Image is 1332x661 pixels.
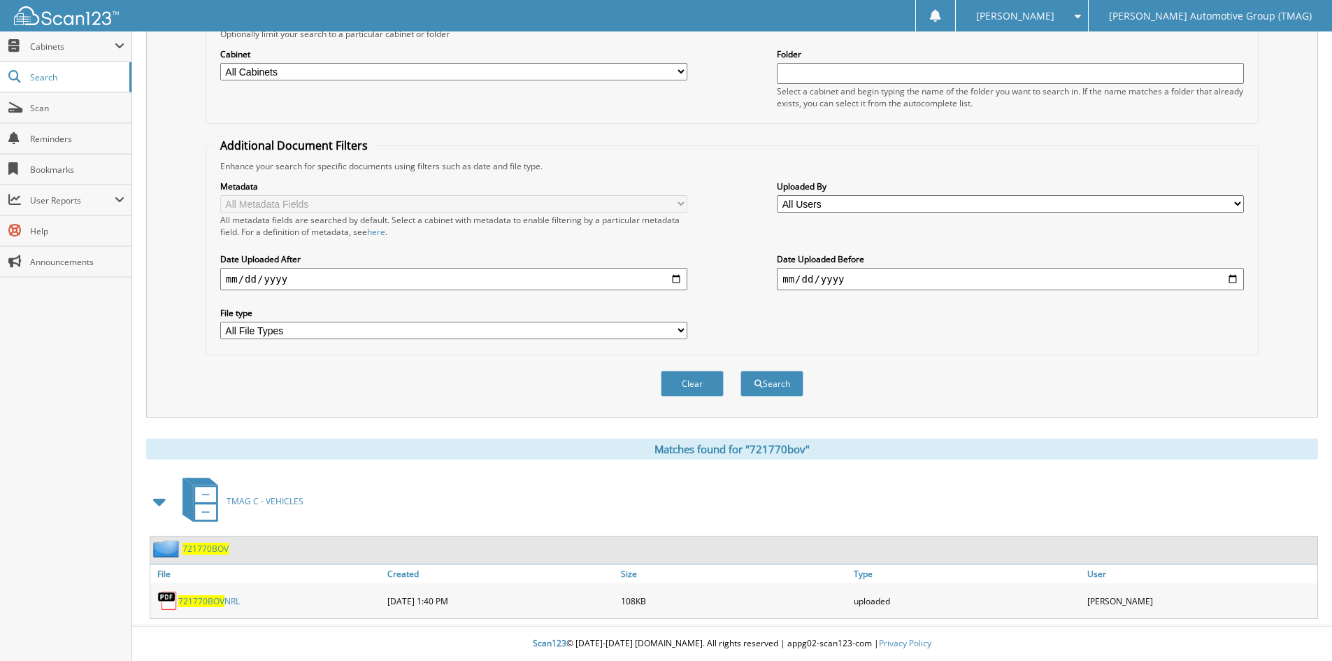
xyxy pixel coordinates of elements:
[30,71,122,83] span: Search
[850,587,1084,615] div: uploaded
[30,256,124,268] span: Announcements
[213,28,1251,40] div: Optionally limit your search to a particular cabinet or folder
[976,12,1054,20] span: [PERSON_NAME]
[1084,587,1317,615] div: [PERSON_NAME]
[617,587,851,615] div: 108KB
[220,268,687,290] input: start
[14,6,119,25] img: scan123-logo-white.svg
[227,495,303,507] span: TMAG C - VEHICLES
[157,590,178,611] img: PDF.png
[30,41,115,52] span: Cabinets
[1084,564,1317,583] a: User
[777,253,1244,265] label: Date Uploaded Before
[777,180,1244,192] label: Uploaded By
[384,564,617,583] a: Created
[30,133,124,145] span: Reminders
[220,253,687,265] label: Date Uploaded After
[220,180,687,192] label: Metadata
[146,439,1318,460] div: Matches found for "721770bov"
[182,543,229,555] a: 721770BOV
[1109,12,1312,20] span: [PERSON_NAME] Automotive Group (TMAG)
[740,371,803,397] button: Search
[850,564,1084,583] a: Type
[777,268,1244,290] input: end
[220,214,687,238] div: All metadata fields are searched by default. Select a cabinet with metadata to enable filtering b...
[30,164,124,176] span: Bookmarks
[174,474,303,529] a: TMAG C - VEHICLES
[220,48,687,60] label: Cabinet
[153,540,182,557] img: folder2.png
[150,564,384,583] a: File
[213,160,1251,172] div: Enhance your search for specific documents using filters such as date and file type.
[384,587,617,615] div: [DATE] 1:40 PM
[617,564,851,583] a: Size
[533,637,566,649] span: Scan123
[178,595,240,607] a: 721770BOVNRL
[661,371,724,397] button: Clear
[30,225,124,237] span: Help
[30,194,115,206] span: User Reports
[367,226,385,238] a: here
[213,138,375,153] legend: Additional Document Filters
[132,627,1332,661] div: © [DATE]-[DATE] [DOMAIN_NAME]. All rights reserved | appg02-scan123-com |
[1262,594,1332,661] iframe: Chat Widget
[777,85,1244,109] div: Select a cabinet and begin typing the name of the folder you want to search in. If the name match...
[178,595,224,607] span: 721770BOV
[777,48,1244,60] label: Folder
[879,637,931,649] a: Privacy Policy
[220,307,687,319] label: File type
[30,102,124,114] span: Scan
